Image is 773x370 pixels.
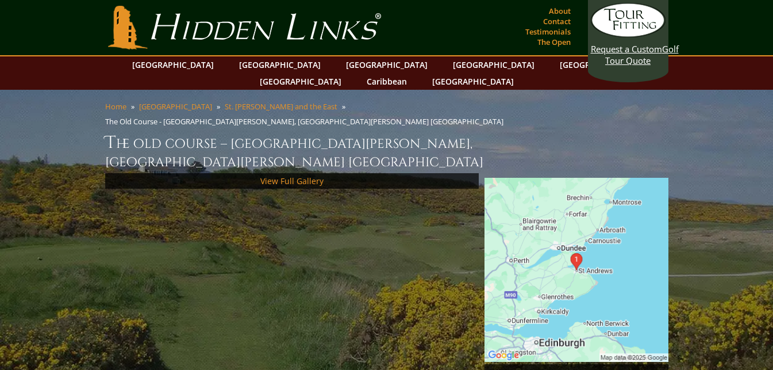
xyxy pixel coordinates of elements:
[540,13,574,29] a: Contact
[340,56,433,73] a: [GEOGRAPHIC_DATA]
[254,73,347,90] a: [GEOGRAPHIC_DATA]
[260,176,324,186] a: View Full Gallery
[139,101,212,112] a: [GEOGRAPHIC_DATA]
[534,34,574,50] a: The Open
[554,56,647,73] a: [GEOGRAPHIC_DATA]
[484,178,668,362] img: Google Map of St Andrews Links, St Andrews, United Kingdom
[591,43,662,55] span: Request a Custom
[426,73,520,90] a: [GEOGRAPHIC_DATA]
[105,131,668,171] h1: The Old Course – [GEOGRAPHIC_DATA][PERSON_NAME], [GEOGRAPHIC_DATA][PERSON_NAME] [GEOGRAPHIC_DATA]
[225,101,337,112] a: St. [PERSON_NAME] and the East
[591,3,666,66] a: Request a CustomGolf Tour Quote
[233,56,326,73] a: [GEOGRAPHIC_DATA]
[546,3,574,19] a: About
[126,56,220,73] a: [GEOGRAPHIC_DATA]
[522,24,574,40] a: Testimonials
[105,101,126,112] a: Home
[447,56,540,73] a: [GEOGRAPHIC_DATA]
[361,73,413,90] a: Caribbean
[105,116,508,127] li: The Old Course - [GEOGRAPHIC_DATA][PERSON_NAME], [GEOGRAPHIC_DATA][PERSON_NAME] [GEOGRAPHIC_DATA]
